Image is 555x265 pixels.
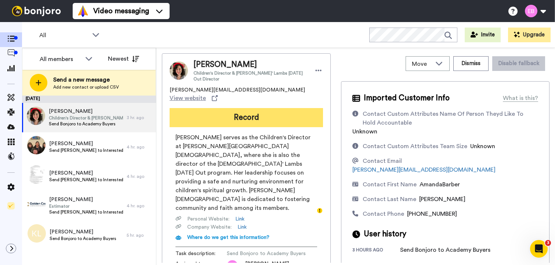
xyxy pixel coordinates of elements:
div: Contact Custom Attributes Name Of Person Theyd Like To Hold Accountable [363,110,535,127]
span: [PERSON_NAME] [419,196,465,202]
img: Image of Amandabarber Barber [170,61,188,80]
span: Personal Website : [187,215,229,223]
div: Tooltip anchor [316,207,323,214]
img: kl.png [28,224,46,243]
img: 730031d0-5044-4f9d-ae9e-c38f834d5d6b.png [27,195,46,213]
a: Link [237,223,247,231]
img: bj-logo-header-white.svg [9,6,64,16]
span: [PHONE_NUMBER] [407,211,457,217]
div: 5 hr. ago [127,232,152,238]
div: Contact Last Name [363,195,416,204]
span: Video messaging [93,6,149,16]
img: 73a85957-7431-41d8-8e4d-66a7bceb72f3.jpg [27,136,46,154]
a: Link [235,215,244,223]
div: [DATE] [22,96,156,103]
a: View website [170,94,218,103]
span: Send Bonjoro to Academy Buyers [49,121,123,127]
span: View website [170,94,206,103]
span: Estimator [49,203,123,209]
span: 3 [545,240,551,246]
button: Dismiss [453,56,489,71]
span: All [39,31,88,40]
span: Unknown [352,129,377,135]
div: Contact Phone [363,210,404,218]
div: What is this? [503,94,538,103]
span: Send [PERSON_NAME] to Interested Attendees [49,209,123,215]
div: 4 hr. ago [127,173,152,179]
div: All members [40,55,81,64]
span: Send [PERSON_NAME] to Interested Attendees [49,177,123,183]
span: [PERSON_NAME] [49,196,123,203]
span: Children's Director & [PERSON_NAME]' Lambs [DATE] Out Director [49,115,123,121]
button: Upgrade [508,28,551,42]
span: User history [364,229,406,240]
span: [PERSON_NAME][EMAIL_ADDRESS][DOMAIN_NAME] [170,86,305,94]
span: Add new contact or upload CSV [53,84,119,90]
div: Contact First Name [363,180,417,189]
div: Contact Email [363,157,402,165]
span: Move [412,60,432,68]
span: AmandaBarber [420,182,460,187]
span: [PERSON_NAME] serves as the Children's Director at [PERSON_NAME][GEOGRAPHIC_DATA][DEMOGRAPHIC_DAT... [175,133,317,212]
a: [PERSON_NAME][EMAIL_ADDRESS][DOMAIN_NAME] [352,167,496,173]
span: Children's Director & [PERSON_NAME]' Lambs [DATE] Out Director [193,70,306,82]
img: 6cc27aee-bdf5-4682-b298-33f2fd1d4c46.jpg [27,107,45,125]
div: 4 hr. ago [127,203,152,209]
span: Imported Customer Info [364,93,450,104]
div: 3 hr. ago [127,115,152,121]
span: Company Website : [187,223,232,231]
img: 3e30c8ce-7e6d-4297-99c3-713c7e5fbb91.jpg [27,165,46,184]
button: Newest [102,51,145,66]
button: Record [170,108,323,127]
iframe: Intercom live chat [530,240,548,258]
span: Task description : [175,250,227,257]
span: [PERSON_NAME] [193,59,306,70]
span: [PERSON_NAME] [49,140,123,147]
button: Disable fallback [492,56,545,71]
div: Send Bonjoro to Academy Buyers [400,246,490,254]
span: Send Bonjoro to Academy Buyers [50,236,116,241]
span: Unknown [470,143,495,149]
img: vm-color.svg [77,5,89,17]
div: 3 hours ago [352,247,400,254]
span: Send a new message [53,75,119,84]
div: Contact Custom Attributes Team Size [363,142,467,151]
span: [PERSON_NAME] [49,108,123,115]
img: Checklist.svg [7,202,15,210]
span: Send [PERSON_NAME] to Interested Attendees [49,147,123,153]
span: Send Bonjoro to Academy Buyers [227,250,306,257]
button: Invite [465,28,501,42]
div: 4 hr. ago [127,144,152,150]
span: Where do we get this information? [187,235,269,240]
span: [PERSON_NAME] [50,228,116,236]
span: [PERSON_NAME] [49,169,123,177]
